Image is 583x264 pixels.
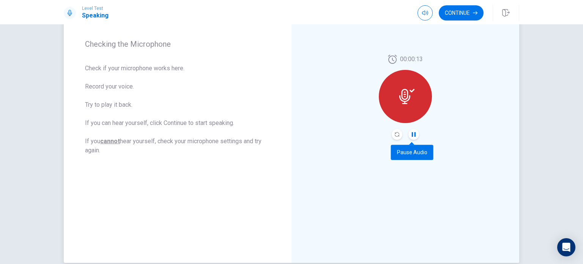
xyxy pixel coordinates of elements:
[439,5,484,21] button: Continue
[400,55,423,64] span: 00:00:13
[82,11,109,20] h1: Speaking
[85,40,270,49] span: Checking the Microphone
[100,138,120,145] u: cannot
[392,129,402,140] button: Record Again
[82,6,109,11] span: Level Test
[408,129,419,140] button: Pause Audio
[85,64,270,155] span: Check if your microphone works here. Record your voice. Try to play it back. If you can hear your...
[391,145,433,160] div: Pause Audio
[557,238,575,256] div: Open Intercom Messenger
